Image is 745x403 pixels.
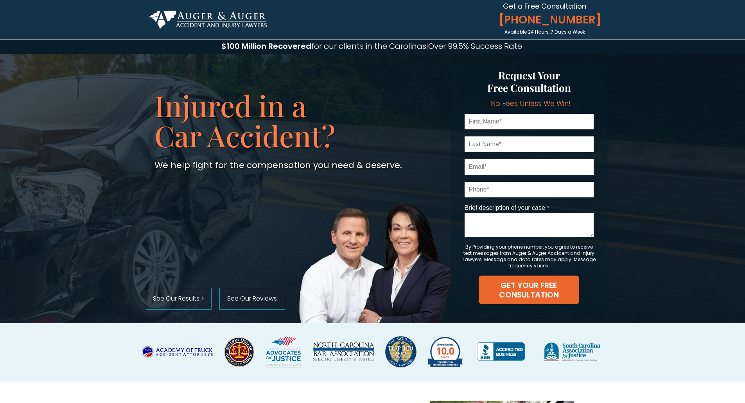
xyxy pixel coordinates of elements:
img: Auger & Auger Accident and Injury Lawyers Founders [297,201,454,323]
span: Available 24 Hours, 7 Days a Week [504,29,585,35]
a: [PHONE_NUMBER] [495,11,596,29]
input: Email* [465,159,594,175]
span: See Our Results > [146,295,211,302]
img: Avvo Rating 10.0 [427,337,463,367]
span: $100 Million Recovered [221,41,311,52]
span: Free Consultation [487,81,571,95]
input: Last Name* [465,136,594,152]
img: Million Dollar Advocates Forum [224,337,255,367]
span: By Providing your phone number, you agree to receive text messages from Auger & Auger Accident an... [463,244,596,269]
span: See Our Reviews [220,295,285,302]
span: We help fight for the compensation you need & deserve. [154,159,402,171]
img: ADVOCATES for JUSTICE [266,337,302,367]
a: See Our Results > [146,288,212,310]
img: Auger & Auger Accident and Injury Lawyers [149,11,267,29]
img: Top 100 Trial Lawyers [385,336,416,367]
span: | [426,41,428,52]
img: South Carolina Association forJustice [539,338,605,366]
span: Request Your [498,68,560,82]
input: First Name* [465,114,594,129]
button: GET YOUR FREE CONSULTATION [479,276,579,304]
a: See Our Reviews [219,288,285,310]
span: GET YOUR FREE CONSULTATION [479,281,579,299]
span: Brief description of your case * [465,204,549,211]
span: for our clients in the Carolinas [311,41,426,52]
span: No Fees Unless We Win! [491,99,571,108]
input: Phone* [465,182,594,197]
span: [PHONE_NUMBER] [495,13,596,27]
span: Injured in a Car Accident? [154,86,335,155]
img: NORTH CAROLINA BAR ASSOCIATION SEEKING LIBERTY & JUSTICE [313,342,374,361]
img: BBB Accredited Business [474,338,528,366]
span: Over 99.5% Success Rate [428,41,522,52]
span: Get a Free Consultation [503,1,586,11]
img: ACADEMY OF TRUCK ACCIDENT ATTORNEYS [142,346,213,358]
